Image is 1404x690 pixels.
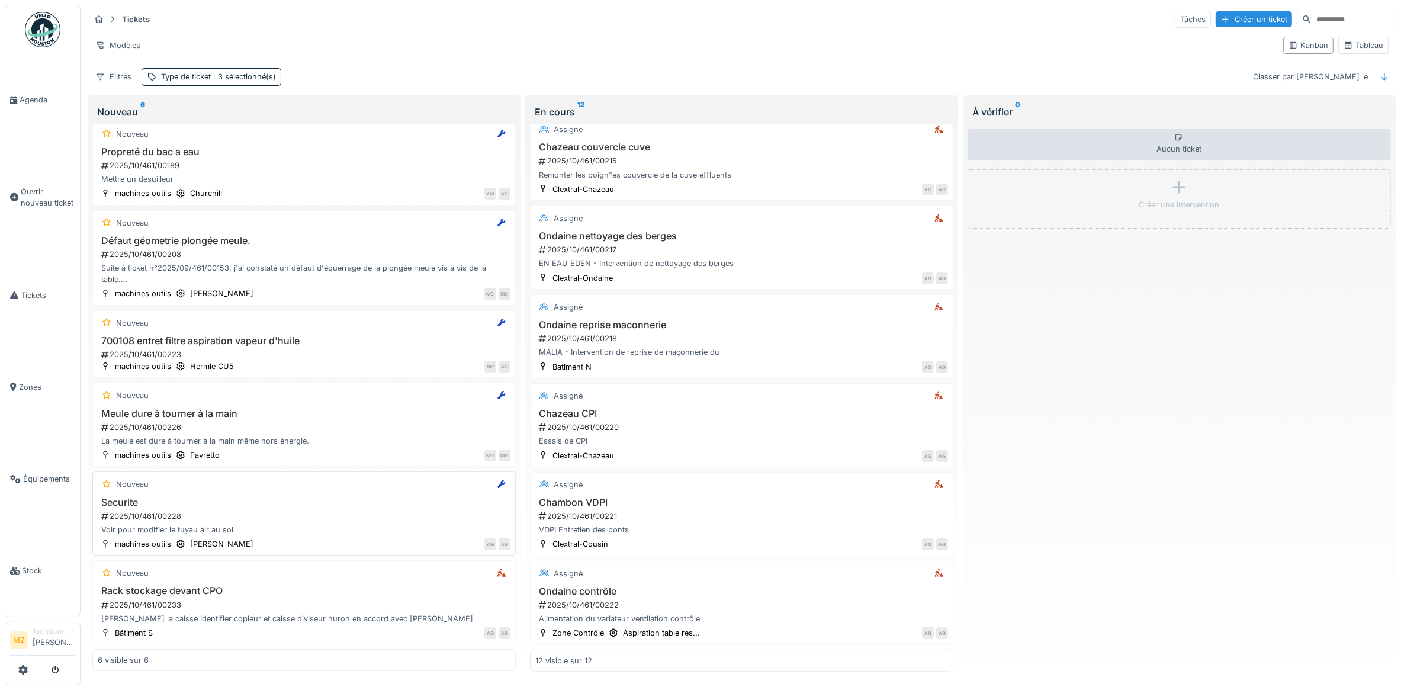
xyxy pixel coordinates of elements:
[97,105,511,119] div: Nouveau
[98,146,510,158] h3: Propreté du bac a eau
[116,390,149,401] div: Nouveau
[535,435,948,447] div: Essais de CPI
[1344,40,1383,51] div: Tableau
[922,361,934,373] div: AG
[936,450,948,462] div: AG
[98,497,510,508] h3: Securite
[538,511,948,522] div: 2025/10/461/00221
[98,524,510,535] div: Voir pour modifier le tuyau air au sol
[484,361,496,373] div: MP
[538,599,948,611] div: 2025/10/461/00222
[535,524,948,535] div: VDPI Entretien des ponts
[922,450,934,462] div: AG
[116,217,149,229] div: Nouveau
[116,317,149,329] div: Nouveau
[499,361,510,373] div: AG
[552,272,613,284] div: Clextral-Ondaine
[211,72,276,81] span: : 3 sélectionné(s)
[968,129,1391,160] div: Aucun ticket
[552,184,614,195] div: Clextral-Chazeau
[98,408,510,419] h3: Meule dure à tourner à la main
[5,433,80,525] a: Équipements
[922,627,934,639] div: AG
[100,249,510,260] div: 2025/10/461/00208
[972,105,1386,119] div: À vérifier
[98,235,510,246] h3: Défaut géometrie plongée meule.
[554,213,583,224] div: Assigné
[535,655,592,666] div: 12 visible sur 12
[535,230,948,242] h3: Ondaine nettoyage des berges
[5,341,80,433] a: Zones
[115,288,171,299] div: machines outils
[33,627,75,653] li: [PERSON_NAME]
[936,361,948,373] div: AG
[33,627,75,636] div: Technicien
[19,381,75,393] span: Zones
[5,525,80,617] a: Stock
[499,450,510,461] div: MG
[1216,11,1292,27] div: Créer un ticket
[115,538,171,550] div: machines outils
[535,613,948,624] div: Alimentation du variateur ventilation contrôle
[499,538,510,550] div: AG
[535,497,948,508] h3: Chambon VDPI
[552,627,604,638] div: Zone Contrôle
[115,361,171,372] div: machines outils
[535,142,948,153] h3: Chazeau couvercle cuve
[115,627,153,638] div: Bâtiment S
[552,538,608,550] div: Clextral-Cousin
[552,450,614,461] div: Clextral-Chazeau
[538,155,948,166] div: 2025/10/461/00215
[161,71,276,82] div: Type de ticket
[922,272,934,284] div: AG
[554,390,583,402] div: Assigné
[499,288,510,300] div: MG
[98,654,149,666] div: 6 visible sur 6
[98,335,510,346] h3: 700108 entret filtre aspiration vapeur d'huile
[936,538,948,550] div: AG
[936,627,948,639] div: AG
[499,627,510,639] div: AG
[936,184,948,195] div: AG
[554,301,583,313] div: Assigné
[98,435,510,447] div: La meule est dure à tourner à la main même hors énergie.
[5,146,80,249] a: Ouvrir nouveau ticket
[484,627,496,639] div: AG
[535,586,948,597] h3: Ondaine contrôle
[190,450,220,461] div: Favretto
[484,538,496,550] div: YM
[538,333,948,344] div: 2025/10/461/00218
[554,479,583,490] div: Assigné
[23,473,75,484] span: Équipements
[538,422,948,433] div: 2025/10/461/00220
[936,272,948,284] div: AG
[100,511,510,522] div: 2025/10/461/00228
[21,186,75,208] span: Ouvrir nouveau ticket
[535,319,948,330] h3: Ondaine reprise maconnerie
[10,631,28,649] li: MZ
[190,361,234,372] div: Hermle CU5
[115,188,171,199] div: machines outils
[98,174,510,185] div: Mettre un desuilleur
[98,262,510,285] div: Suite à ticket n°2025/09/461/00153, j'ai constaté un défaut d'équerrage de la plongée meule vis à...
[20,94,75,105] span: Agenda
[116,129,149,140] div: Nouveau
[25,12,60,47] img: Badge_color-CXgf-gQk.svg
[554,568,583,579] div: Assigné
[922,184,934,195] div: AG
[98,585,510,596] h3: Rack stockage devant CPO
[115,450,171,461] div: machines outils
[98,613,510,624] div: [PERSON_NAME] la caisse identifier copieur et caisse diviseur huron en accord avec [PERSON_NAME]
[190,188,222,199] div: Churchill
[535,258,948,269] div: EN EAU EDEN - Intervention de nettoyage des berges
[1289,40,1328,51] div: Kanban
[538,244,948,255] div: 2025/10/461/00217
[577,105,585,119] sup: 12
[484,450,496,461] div: MG
[117,14,155,25] strong: Tickets
[554,124,583,135] div: Assigné
[1139,199,1219,210] div: Créer une intervention
[100,349,510,360] div: 2025/10/461/00223
[535,346,948,358] div: MALIA - Intervention de reprise de maçonnerie du
[484,188,496,200] div: YM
